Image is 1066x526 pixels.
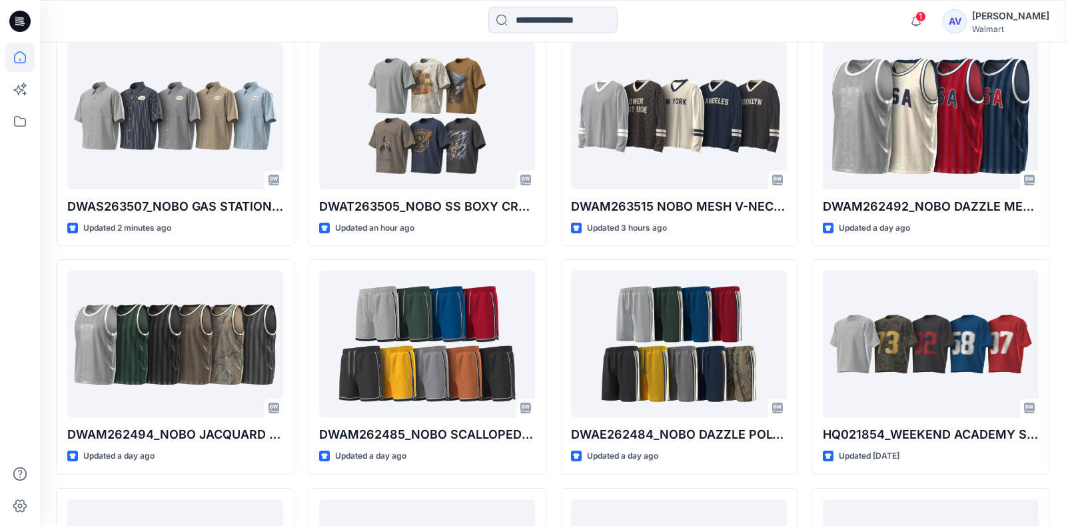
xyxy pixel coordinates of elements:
p: Updated an hour ago [335,221,414,235]
p: DWAS263507_NOBO GAS STATION SS BUTTON UP [67,197,283,216]
p: Updated a day ago [83,449,155,463]
p: DWAE262484_NOBO DAZZLE POLYESTER SIDE PANEL E-WAIST BASKETBALL SHORT [571,425,787,444]
p: Updated 2 minutes ago [83,221,171,235]
a: DWAM262485_NOBO SCALLOPED MESH E-WAIST SHORT [319,271,535,417]
a: DWAM262494_NOBO JACQUARD MESH BASKETBALL TANK W- RIB [67,271,283,417]
a: DWAT263505_NOBO SS BOXY CROPPED GRAPHIC TEE [319,43,535,189]
p: Updated a day ago [335,449,406,463]
p: DWAM262494_NOBO JACQUARD MESH BASKETBALL TANK W- RIB [67,425,283,444]
div: [PERSON_NAME] [972,8,1049,24]
p: Updated a day ago [587,449,658,463]
span: 1 [915,11,926,22]
a: DWAE262484_NOBO DAZZLE POLYESTER SIDE PANEL E-WAIST BASKETBALL SHORT [571,271,787,417]
p: HQ021854_WEEKEND ACADEMY SS MESH TOP [823,425,1039,444]
div: Walmart [972,24,1049,34]
a: DWAS263507_NOBO GAS STATION SS BUTTON UP [67,43,283,189]
p: Updated [DATE] [839,449,899,463]
a: HQ021854_WEEKEND ACADEMY SS MESH TOP [823,271,1039,417]
a: DWAM263515 NOBO MESH V-NECK FOOTBALL JERSEY [571,43,787,189]
p: DWAM263515 NOBO MESH V-NECK FOOTBALL [GEOGRAPHIC_DATA] [571,197,787,216]
a: DWAM262492_NOBO DAZZLE MESH BASKETBALL TANK W- RIB [823,43,1039,189]
p: DWAM262485_NOBO SCALLOPED MESH E-WAIST SHORT [319,425,535,444]
p: DWAT263505_NOBO SS BOXY CROPPED GRAPHIC TEE [319,197,535,216]
div: AV [943,9,967,33]
p: Updated 3 hours ago [587,221,667,235]
p: DWAM262492_NOBO DAZZLE MESH BASKETBALL TANK W- RIB [823,197,1039,216]
p: Updated a day ago [839,221,910,235]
